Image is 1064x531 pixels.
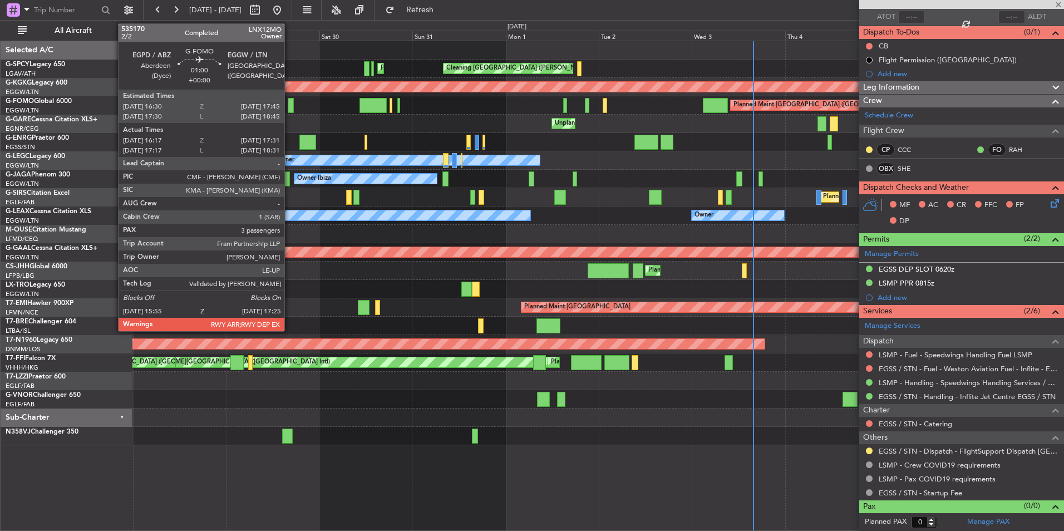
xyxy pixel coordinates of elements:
a: EGGW/LTN [6,106,39,115]
span: G-SPCY [6,61,29,68]
span: Leg Information [863,81,919,94]
span: [DATE] - [DATE] [189,5,242,15]
a: T7-FFIFalcon 7X [6,355,56,362]
a: VHHH/HKG [6,363,38,372]
div: Wed 3 [692,31,785,41]
span: CR [957,200,966,211]
div: EGSS DEP SLOT 0620z [879,264,954,274]
a: EGLF/FAB [6,382,35,390]
span: Charter [863,404,890,417]
input: Trip Number [34,2,98,18]
label: Planned PAX [865,517,907,528]
div: [DATE] [508,22,526,32]
span: N358VJ [6,429,31,435]
a: G-GARECessna Citation XLS+ [6,116,97,123]
span: Dispatch To-Dos [863,26,919,39]
a: M-OUSECitation Mustang [6,227,86,233]
span: G-GAAL [6,245,31,252]
div: Thu 28 [133,31,226,41]
a: CS-JHHGlobal 6000 [6,263,67,270]
span: ATOT [877,12,895,23]
a: EGSS / STN - Handling - Inflite Jet Centre EGSS / STN [879,392,1056,401]
a: LSMP - Crew COVID19 requirements [879,460,1001,470]
a: EGSS / STN - Catering [879,419,952,429]
a: Manage Permits [865,249,919,260]
span: (2/6) [1024,305,1040,317]
span: G-ENRG [6,135,32,141]
span: (2/2) [1024,233,1040,244]
div: Thu 4 [785,31,878,41]
div: CB [879,41,888,51]
span: Services [863,305,892,318]
a: EGSS/STN [6,143,35,151]
a: EGSS / STN - Startup Fee [879,488,962,498]
a: EGLF/FAB [6,400,35,409]
div: LSMP PPR 0815z [879,278,934,288]
div: Owner [694,207,713,224]
div: Add new [878,69,1058,78]
span: G-SIRS [6,190,27,196]
div: Planned Maint [GEOGRAPHIC_DATA] ([GEOGRAPHIC_DATA] Intl) [51,354,237,371]
a: G-VNORChallenger 650 [6,392,81,399]
div: Tue 2 [599,31,692,41]
span: Dispatch Checks and Weather [863,181,969,194]
span: AC [928,200,938,211]
a: LTBA/ISL [6,327,31,335]
a: Manage Services [865,321,920,332]
button: All Aircraft [12,22,121,40]
span: T7-EMI [6,300,27,307]
span: Refresh [397,6,444,14]
div: Planned Maint [GEOGRAPHIC_DATA] ([GEOGRAPHIC_DATA]) [823,189,998,205]
div: Planned Maint [GEOGRAPHIC_DATA] [524,299,630,316]
a: EGLF/FAB [6,198,35,206]
div: Sat 30 [319,31,412,41]
span: Crew [863,95,882,107]
a: EGGW/LTN [6,253,39,262]
span: G-LEGC [6,153,29,160]
div: Planned Maint [GEOGRAPHIC_DATA] ([GEOGRAPHIC_DATA]) [733,97,909,114]
span: FP [1016,200,1024,211]
a: G-GAALCessna Citation XLS+ [6,245,97,252]
span: G-GARE [6,116,31,123]
a: T7-N1960Legacy 650 [6,337,72,343]
div: Planned Maint Athens ([PERSON_NAME] Intl) [381,60,509,77]
a: LFPB/LBG [6,272,35,280]
div: Owner [275,152,294,169]
div: Sun 31 [412,31,505,41]
div: Add new [878,293,1058,302]
div: OBX [876,163,895,175]
span: MF [899,200,910,211]
div: Unplanned Maint [PERSON_NAME] [555,115,656,132]
span: (0/1) [1024,26,1040,38]
span: T7-N1960 [6,337,37,343]
span: Dispatch [863,335,894,348]
div: CP [876,144,895,156]
a: EGGW/LTN [6,290,39,298]
a: T7-LZZIPraetor 600 [6,373,66,380]
div: Owner [204,207,223,224]
span: G-KGKG [6,80,32,86]
span: G-VNOR [6,392,33,399]
a: G-FOMOGlobal 6000 [6,98,72,105]
a: T7-BREChallenger 604 [6,318,76,325]
span: Pax [863,500,875,513]
a: G-SPCYLegacy 650 [6,61,65,68]
div: Flight Permission ([GEOGRAPHIC_DATA]) [879,55,1017,65]
a: LSMP - Fuel - Speedwings Handling Fuel LSMP [879,350,1032,360]
span: LX-TRO [6,282,29,288]
span: G-LEAX [6,208,29,215]
div: [DATE] [135,22,154,32]
span: G-FOMO [6,98,34,105]
div: Cleaning [GEOGRAPHIC_DATA] ([PERSON_NAME] Intl) [446,60,603,77]
a: EGNR/CEG [6,125,39,133]
div: Planned Maint [GEOGRAPHIC_DATA] ([GEOGRAPHIC_DATA]) [648,262,824,279]
span: All Aircraft [29,27,117,35]
span: G-JAGA [6,171,31,178]
a: LSMP - Pax COVID19 requirements [879,474,996,484]
a: EGGW/LTN [6,88,39,96]
a: G-LEAXCessna Citation XLS [6,208,91,215]
span: DP [899,216,909,227]
div: Owner Ibiza [297,170,331,187]
a: G-LEGCLegacy 600 [6,153,65,160]
a: G-ENRGPraetor 600 [6,135,69,141]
